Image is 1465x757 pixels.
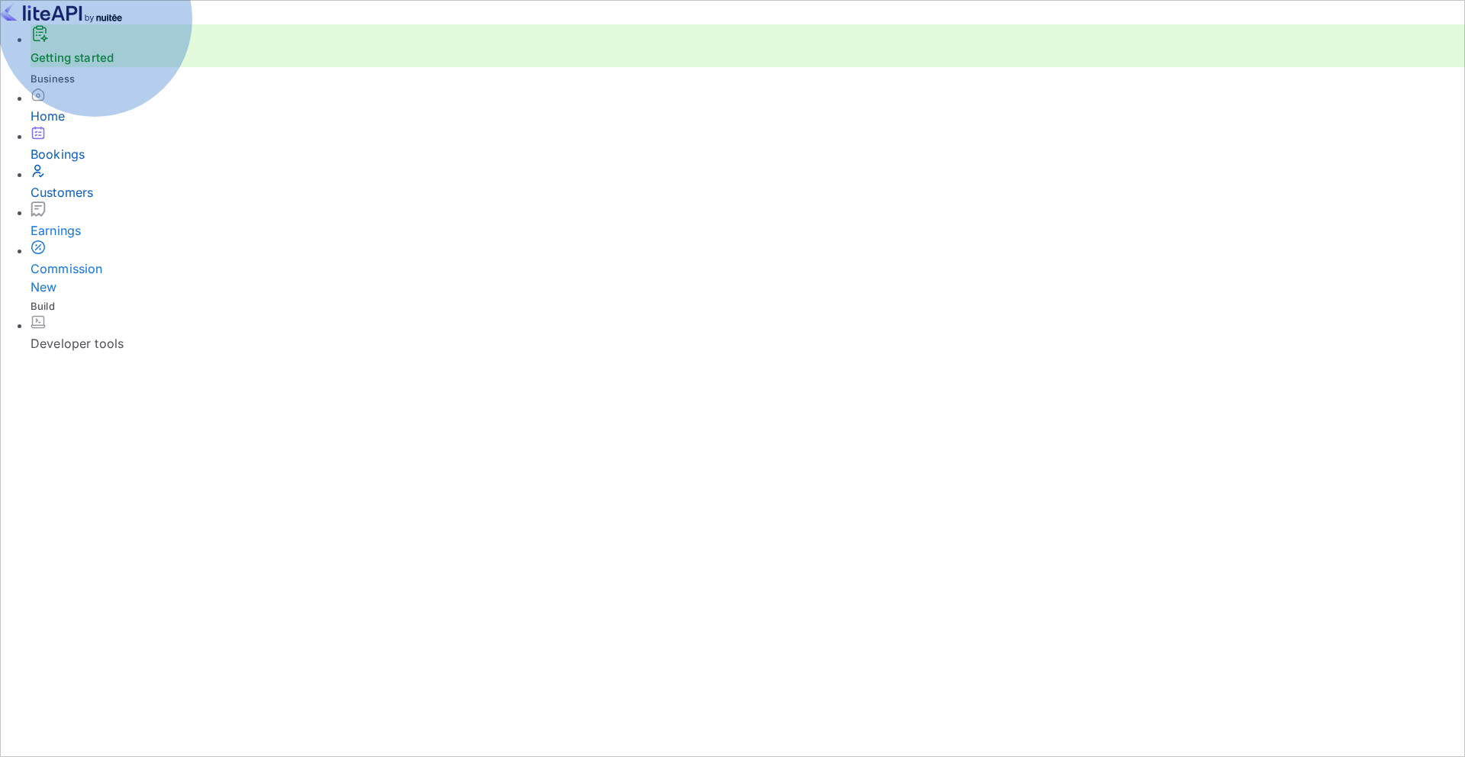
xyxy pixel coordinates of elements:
a: Bookings [31,125,1465,163]
span: Build [31,300,55,312]
div: Customers [31,183,1465,201]
div: Developer tools [31,334,1465,353]
a: Earnings [31,201,1465,240]
span: Business [31,72,75,85]
a: CommissionNew [31,240,1465,296]
a: Home [31,87,1465,125]
div: Commission [31,259,1465,296]
a: Customers [31,163,1465,201]
div: New [31,278,1465,296]
a: Getting started [31,50,114,65]
div: Bookings [31,145,1465,163]
div: Earnings [31,221,1465,240]
div: Home [31,107,1465,125]
div: Getting started [31,24,1465,67]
